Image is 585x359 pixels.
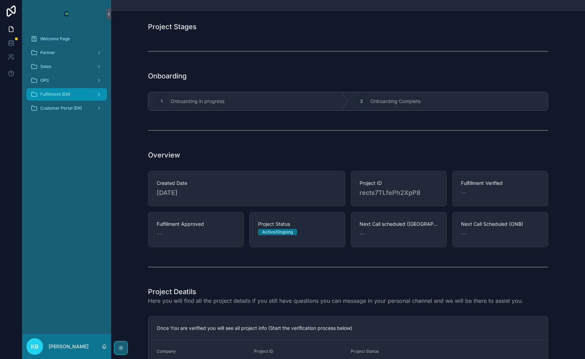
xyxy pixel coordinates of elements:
span: OPS [40,78,49,83]
span: Onboarding Complete [370,98,421,105]
span: Project ID [360,180,438,187]
span: Fulfillment Verified [461,180,539,187]
h1: Project Deatils [148,287,523,297]
span: Sales [40,64,51,69]
span: Next Call scheduled ([GEOGRAPHIC_DATA]) [360,221,438,228]
span: Once You are verified you will see all project info (Start the verification process below) [157,325,352,331]
span: Project Status [258,221,337,228]
h1: Onboarding [148,71,187,81]
span: Onboarding in progress [171,98,224,105]
h1: Project Stages [148,22,197,32]
img: App logo [61,8,72,19]
h1: Overview [148,150,180,160]
span: -- [157,229,162,239]
span: -- [461,188,467,198]
span: Fulfillment Approved [157,221,235,228]
div: Active/Ongoing [262,229,293,235]
span: KB [31,342,39,351]
span: Customer Portal (EN) [40,105,82,111]
span: Here you will find all the project details if you still have questions you can message in your pe... [148,297,523,305]
span: -- [360,229,365,239]
span: 2 [360,99,363,104]
span: Partner [40,50,55,55]
div: scrollable content [22,28,111,123]
p: [PERSON_NAME] [49,343,89,350]
a: Fulfillment (EN) [26,88,107,101]
span: Welcome Page [40,36,70,42]
a: OPS [26,74,107,87]
span: Project ID [254,349,273,354]
span: -- [461,229,467,239]
a: Welcome Page [26,33,107,45]
span: [DATE] [157,188,337,198]
a: Sales [26,60,107,73]
span: Company [157,349,176,354]
span: Fulfillment (EN) [40,92,70,97]
a: Partner [26,46,107,59]
span: rects7TLfePh2XpP8 [360,188,438,198]
a: Customer Portal (EN) [26,102,107,114]
span: Next Call Scheduled (ONB) [461,221,539,228]
span: 1 [161,99,163,104]
span: Project Status [351,349,379,354]
span: Created Date [157,180,337,187]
